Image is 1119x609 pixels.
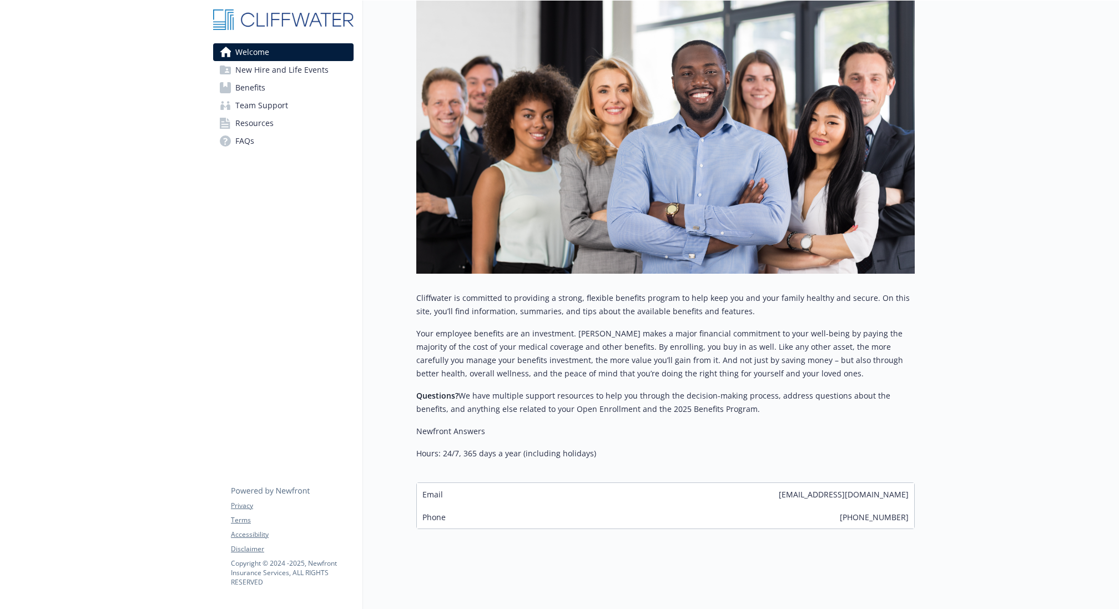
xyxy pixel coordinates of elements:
a: Benefits [213,79,354,97]
strong: Questions? [416,390,458,401]
span: [EMAIL_ADDRESS][DOMAIN_NAME] [779,489,909,500]
a: Welcome [213,43,354,61]
p: Newfront Answers [416,425,915,438]
p: Hours: 24/7, 365 days a year (including holidays)​ [416,447,915,460]
span: Benefits [235,79,265,97]
a: Privacy [231,501,353,511]
p: Cliffwater is committed to providing a strong, flexible benefits program to help keep you and you... [416,291,915,318]
span: [PHONE_NUMBER] [840,511,909,523]
span: Resources [235,114,274,132]
a: Accessibility [231,530,353,540]
span: Team Support [235,97,288,114]
a: Terms [231,515,353,525]
a: New Hire and Life Events [213,61,354,79]
span: FAQs [235,132,254,150]
span: Welcome [235,43,269,61]
a: FAQs [213,132,354,150]
a: Disclaimer [231,544,353,554]
p: Your employee benefits are an investment. [PERSON_NAME] makes a major financial commitment to you... [416,327,915,380]
p: We have multiple support resources to help you through the decision-making process, address quest... [416,389,915,416]
a: Resources [213,114,354,132]
span: Phone [422,511,446,523]
span: Email [422,489,443,500]
a: Team Support [213,97,354,114]
span: New Hire and Life Events [235,61,329,79]
p: Copyright © 2024 - 2025 , Newfront Insurance Services, ALL RIGHTS RESERVED [231,558,353,587]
